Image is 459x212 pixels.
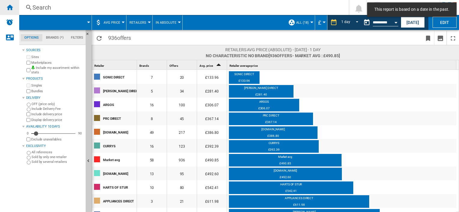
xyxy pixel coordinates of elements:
[31,83,83,88] label: Singles
[129,15,149,30] button: Retailers
[95,15,123,30] div: AVG Price
[32,150,83,155] label: All references
[26,66,30,74] input: Include my assortment within stats
[229,113,313,119] div: PRC DIRECT
[229,182,353,188] div: HARTS OF STUR
[434,31,446,45] button: Download as image
[206,47,340,53] span: Retailers AVG price (absolute) - [DATE] - 1 day
[26,96,83,100] div: Delivery
[167,194,197,208] div: 21
[105,31,134,43] span: 936
[214,64,223,67] span: Sort Ascending
[32,107,83,111] label: Include Delivery Fee
[167,139,197,153] div: 123
[372,7,451,13] span: This report is based on a date in the past.
[447,31,459,45] button: Maximize
[228,60,456,69] div: Retailer average price Sort None
[229,161,342,167] div: £490.85
[137,125,167,139] div: 49
[229,106,299,112] div: £306.07
[168,60,197,69] div: Sort None
[31,118,83,122] label: Display delivery price
[26,112,30,116] input: Include delivery price
[156,15,179,30] button: In Absolute
[229,72,260,78] div: SONIC DIRECT
[229,196,369,202] div: APPLIANCES DIRECT
[229,93,293,99] div: £281.40
[26,137,30,141] input: Display delivery price
[27,151,31,155] input: All references
[167,125,197,139] div: 217
[229,120,313,126] div: £367.14
[137,139,167,153] div: 16
[197,111,227,125] div: £367.14
[103,140,136,152] div: CURRYS
[197,139,227,153] div: £392.39
[26,76,83,81] div: Products
[103,167,136,180] div: [DOMAIN_NAME]
[32,102,83,106] label: OFF (price only)
[31,137,83,142] label: Exclude unavailables
[197,166,227,180] div: £492.60
[197,194,227,208] div: £611.98
[197,180,227,194] div: £542.41
[197,153,227,166] div: £490.85
[93,60,137,69] div: Sort None
[167,98,197,111] div: 100
[229,169,342,175] div: [DOMAIN_NAME]
[137,70,167,84] div: 7
[26,124,83,129] div: Availability 10 Days
[104,21,120,25] span: AVG Price
[167,70,197,84] div: 20
[197,98,227,111] div: £306.07
[31,66,83,75] label: Include my assortment within stats
[77,131,83,136] div: 90
[137,153,167,166] div: 58
[229,64,258,67] span: Retailer average price
[31,55,83,59] label: Sites
[137,194,167,208] div: 3
[229,148,319,154] div: £392.39
[340,18,361,28] md-select: REPORTS.WIZARD.STEPS.REPORT.STEPS.REPORT_OPTIONS.PERIOD: 1 day
[94,64,104,67] span: Retailer
[197,70,227,84] div: £133.96
[137,111,167,125] div: 8
[103,98,136,111] div: ARGOS
[27,107,31,111] input: Include Delivery Fee
[229,203,369,209] div: £611.98
[103,112,136,125] div: PRC DIRECT
[341,20,350,24] div: 1 day
[26,118,30,122] input: Display delivery price
[93,60,137,69] div: Retailer Sort None
[138,60,167,69] div: Brands Sort None
[139,64,149,67] span: Brands
[103,195,136,207] div: APPLIANCES DIRECT
[167,111,197,125] div: 45
[167,166,197,180] div: 95
[137,98,167,111] div: 16
[137,180,167,194] div: 10
[229,79,260,85] div: £133.96
[25,131,30,136] div: 0
[167,180,197,194] div: 80
[32,3,333,12] div: Search
[32,160,83,164] label: Sold by several retailers
[318,19,321,26] span: £
[26,55,30,59] input: Sites
[93,31,105,45] button: Reload
[229,189,353,195] div: £542.41
[229,175,342,181] div: £492.60
[42,34,67,41] md-tab-item: Brands (*)
[197,84,227,98] div: £281.40
[229,86,293,92] div: [PERSON_NAME] DIRECT
[27,103,31,107] input: OFF (price only)
[103,181,136,193] div: HARTS OF STUR
[167,153,197,166] div: 936
[6,19,13,26] img: alerts-logo.svg
[229,127,318,133] div: [DOMAIN_NAME]
[288,15,312,30] div: ALL (18)
[117,35,131,41] span: offers
[197,125,227,139] div: £386.80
